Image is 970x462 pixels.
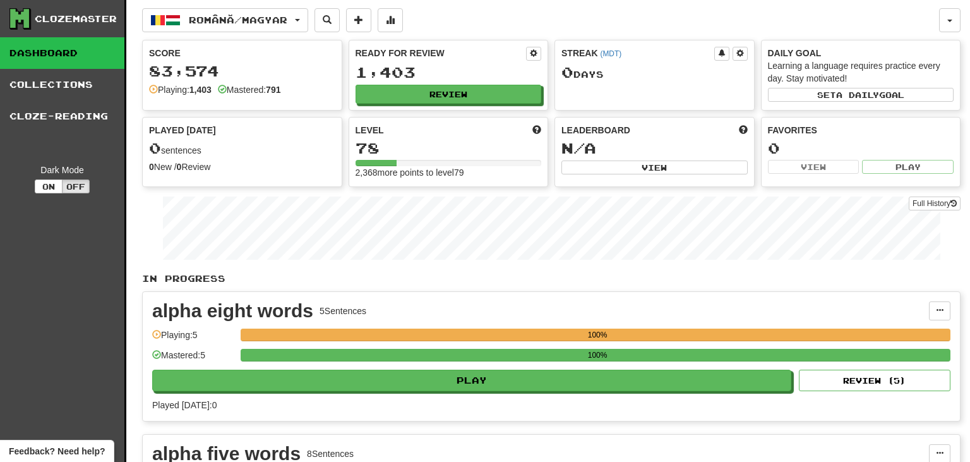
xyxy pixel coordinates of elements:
[142,8,308,32] button: Română/Magyar
[152,400,217,410] span: Played [DATE]: 0
[142,272,961,285] p: In Progress
[314,8,340,32] button: Search sentences
[356,64,542,80] div: 1,403
[768,160,859,174] button: View
[149,63,335,79] div: 83,574
[149,83,212,96] div: Playing:
[356,47,527,59] div: Ready for Review
[378,8,403,32] button: More stats
[909,197,961,210] a: Full History
[356,85,542,104] button: Review
[149,140,335,157] div: sentences
[768,47,954,59] div: Daily Goal
[244,349,950,362] div: 100%
[532,124,541,137] span: Score more points to level up
[356,140,542,156] div: 78
[9,445,105,458] span: Open feedback widget
[561,124,630,137] span: Leaderboard
[35,179,63,193] button: On
[346,8,371,32] button: Add sentence to collection
[149,139,161,157] span: 0
[218,83,281,96] div: Mastered:
[561,161,748,174] button: View
[768,140,954,156] div: 0
[149,161,335,173] div: New / Review
[152,349,234,370] div: Mastered: 5
[152,370,791,391] button: Play
[561,47,714,59] div: Streak
[862,160,954,174] button: Play
[149,124,216,137] span: Played [DATE]
[9,164,115,176] div: Dark Mode
[320,305,366,317] div: 5 Sentences
[561,63,573,81] span: 0
[768,88,954,102] button: Seta dailygoal
[149,47,335,59] div: Score
[244,329,950,341] div: 100%
[189,15,287,25] span: Română / Magyar
[356,166,542,179] div: 2,368 more points to level 79
[152,301,313,320] div: alpha eight words
[35,13,117,25] div: Clozemaster
[189,85,212,95] strong: 1,403
[836,90,879,99] span: a daily
[768,124,954,137] div: Favorites
[561,64,748,81] div: Day s
[152,329,234,350] div: Playing: 5
[149,162,154,172] strong: 0
[356,124,384,137] span: Level
[62,179,90,193] button: Off
[307,447,354,460] div: 8 Sentences
[561,139,596,157] span: N/A
[768,59,954,85] div: Learning a language requires practice every day. Stay motivated!
[739,124,748,137] span: This week in points, UTC
[177,162,182,172] strong: 0
[799,370,950,391] button: Review (5)
[266,85,280,95] strong: 791
[600,49,621,58] a: (MDT)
